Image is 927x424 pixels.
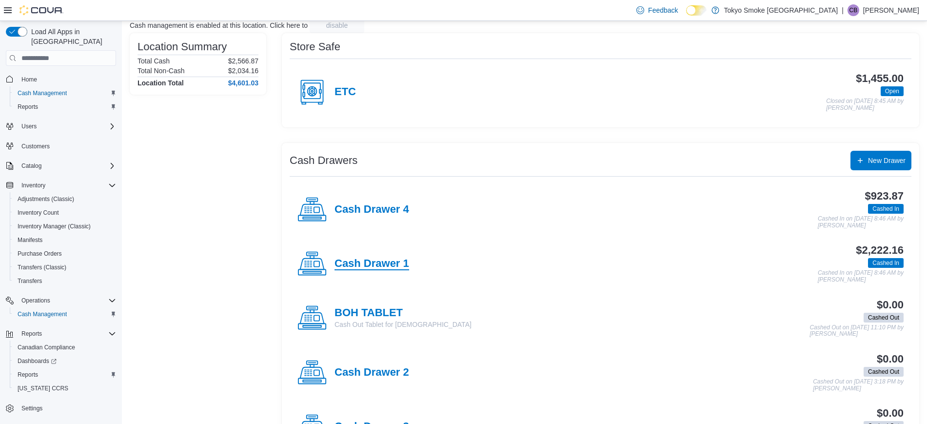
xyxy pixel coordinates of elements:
[130,21,308,29] p: Cash management is enabled at this location. Click here to
[877,407,904,419] h3: $0.00
[21,122,37,130] span: Users
[877,299,904,311] h3: $0.00
[335,307,472,320] h4: BOH TABLET
[18,384,68,392] span: [US_STATE] CCRS
[335,366,409,379] h4: Cash Drawer 2
[14,308,71,320] a: Cash Management
[14,355,60,367] a: Dashboards
[14,193,116,205] span: Adjustments (Classic)
[27,27,116,46] span: Load All Apps in [GEOGRAPHIC_DATA]
[326,20,348,30] span: disable
[138,57,170,65] h6: Total Cash
[14,101,42,113] a: Reports
[18,160,116,172] span: Catalog
[18,141,54,152] a: Customers
[10,341,120,354] button: Canadian Compliance
[864,313,904,323] span: Cashed Out
[10,354,120,368] a: Dashboards
[18,89,67,97] span: Cash Management
[2,72,120,86] button: Home
[21,330,42,338] span: Reports
[21,76,37,83] span: Home
[18,121,40,132] button: Users
[14,248,116,260] span: Purchase Orders
[21,182,45,189] span: Inventory
[868,258,904,268] span: Cashed In
[14,275,116,287] span: Transfers
[14,87,116,99] span: Cash Management
[10,233,120,247] button: Manifests
[2,294,120,307] button: Operations
[686,5,707,16] input: Dark Mode
[14,221,116,232] span: Inventory Manager (Classic)
[18,403,46,414] a: Settings
[18,222,91,230] span: Inventory Manager (Classic)
[14,275,46,287] a: Transfers
[18,357,57,365] span: Dashboards
[10,247,120,261] button: Purchase Orders
[310,18,364,33] button: disable
[14,342,116,353] span: Canadian Compliance
[138,41,227,53] h3: Location Summary
[14,207,116,219] span: Inventory Count
[809,324,904,338] p: Cashed Out on [DATE] 11:10 PM by [PERSON_NAME]
[14,193,78,205] a: Adjustments (Classic)
[290,41,340,53] h3: Store Safe
[18,209,59,217] span: Inventory Count
[14,369,42,381] a: Reports
[14,234,46,246] a: Manifests
[14,342,79,353] a: Canadian Compliance
[18,103,38,111] span: Reports
[14,355,116,367] span: Dashboards
[335,203,409,216] h4: Cash Drawer 4
[885,87,899,96] span: Open
[868,313,899,322] span: Cashed Out
[14,207,63,219] a: Inventory Count
[2,139,120,153] button: Customers
[21,162,41,170] span: Catalog
[2,120,120,133] button: Users
[14,383,72,394] a: [US_STATE] CCRS
[14,308,116,320] span: Cash Management
[14,369,116,381] span: Reports
[14,221,95,232] a: Inventory Manager (Classic)
[10,261,120,274] button: Transfers (Classic)
[868,204,904,214] span: Cashed In
[850,151,911,170] button: New Drawer
[18,371,38,379] span: Reports
[881,86,904,96] span: Open
[2,401,120,415] button: Settings
[18,343,75,351] span: Canadian Compliance
[18,73,116,85] span: Home
[18,328,46,340] button: Reports
[10,206,120,220] button: Inventory Count
[10,192,120,206] button: Adjustments (Classic)
[18,180,49,191] button: Inventory
[228,79,258,87] h4: $4,601.03
[18,160,45,172] button: Catalog
[10,274,120,288] button: Transfers
[18,236,42,244] span: Manifests
[872,204,899,213] span: Cashed In
[868,367,899,376] span: Cashed Out
[14,262,116,273] span: Transfers (Classic)
[865,190,904,202] h3: $923.87
[21,404,42,412] span: Settings
[18,195,74,203] span: Adjustments (Classic)
[18,180,116,191] span: Inventory
[18,263,66,271] span: Transfers (Classic)
[856,244,904,256] h3: $2,222.16
[18,121,116,132] span: Users
[290,155,357,166] h3: Cash Drawers
[18,295,54,306] button: Operations
[849,4,858,16] span: CB
[18,310,67,318] span: Cash Management
[863,4,919,16] p: [PERSON_NAME]
[18,277,42,285] span: Transfers
[856,73,904,84] h3: $1,455.00
[14,101,116,113] span: Reports
[18,328,116,340] span: Reports
[868,156,906,165] span: New Drawer
[648,5,678,15] span: Feedback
